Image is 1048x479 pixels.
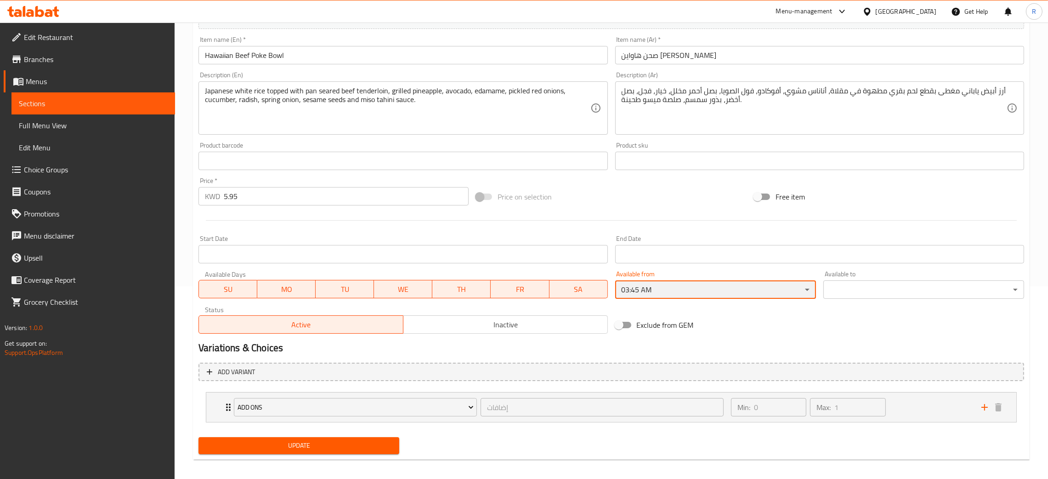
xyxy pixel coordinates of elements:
a: Edit Menu [11,137,175,159]
span: Free item [776,191,805,202]
div: [GEOGRAPHIC_DATA] [876,6,936,17]
button: Active [198,315,403,334]
span: FR [494,283,545,296]
p: KWD [205,191,220,202]
a: Upsell [4,247,175,269]
span: Coupons [24,186,168,197]
a: Choice Groups [4,159,175,181]
li: Expand [198,388,1024,426]
a: Full Menu View [11,114,175,137]
a: Coupons [4,181,175,203]
span: Get support on: [5,337,47,349]
button: Add Ons [234,398,477,416]
a: Branches [4,48,175,70]
a: Sections [11,92,175,114]
button: delete [991,400,1005,414]
span: Add variant [218,366,255,378]
a: Menus [4,70,175,92]
button: Inactive [403,315,608,334]
span: Branches [24,54,168,65]
span: Grocery Checklist [24,297,168,308]
div: ​ [823,280,1024,299]
span: Edit Menu [19,142,168,153]
input: Please enter product barcode [198,152,607,170]
a: Edit Restaurant [4,26,175,48]
span: Update [206,440,392,451]
button: FR [491,280,549,298]
div: 03:45 AM [615,280,816,299]
span: Add Ons [238,402,474,413]
span: MO [261,283,312,296]
span: Coverage Report [24,274,168,285]
input: Enter name En [198,46,607,64]
span: Choice Groups [24,164,168,175]
span: Upsell [24,252,168,263]
span: Menu disclaimer [24,230,168,241]
button: WE [374,280,432,298]
a: Grocery Checklist [4,291,175,313]
button: Update [198,437,399,454]
span: Version: [5,322,27,334]
textarea: Japanese white rice topped with pan seared beef tenderloin, grilled pineapple, avocado, edamame, ... [205,86,590,130]
p: Max: [816,402,831,413]
span: Menus [26,76,168,87]
span: Promotions [24,208,168,219]
span: Full Menu View [19,120,168,131]
input: Please enter price [224,187,469,205]
button: add [978,400,991,414]
span: WE [378,283,429,296]
button: SA [549,280,608,298]
input: Please enter product sku [615,152,1024,170]
p: Min: [737,402,750,413]
a: Coverage Report [4,269,175,291]
input: Enter name Ar [615,46,1024,64]
button: TU [316,280,374,298]
h2: Variations & Choices [198,341,1024,355]
span: Edit Restaurant [24,32,168,43]
div: Menu-management [776,6,833,17]
span: 1.0.0 [28,322,43,334]
span: Sections [19,98,168,109]
button: MO [257,280,316,298]
textarea: أرز أبيض ياباني مغطى بقطع لحم بقري مطهوة في مقلاة، أناناس مشوي، أفوكادو، فول الصويا، بصل أحمر مخل... [622,86,1007,130]
span: R [1032,6,1036,17]
span: Price on selection [498,191,552,202]
span: SU [203,283,254,296]
button: Add variant [198,363,1024,382]
button: TH [432,280,491,298]
span: Inactive [407,318,604,331]
span: Exclude from GEM [637,319,694,331]
span: TU [319,283,370,296]
button: SU [198,280,257,298]
div: Expand [206,393,1016,422]
span: SA [553,283,604,296]
span: TH [436,283,487,296]
span: Active [203,318,400,331]
a: Promotions [4,203,175,225]
a: Menu disclaimer [4,225,175,247]
a: Support.OpsPlatform [5,347,63,359]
